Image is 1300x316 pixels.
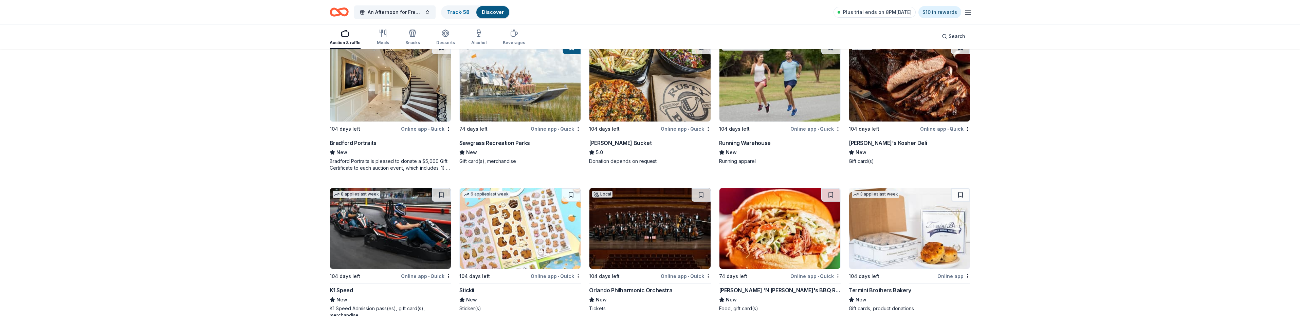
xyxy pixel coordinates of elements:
div: Gift card(s), merchandise [459,158,581,165]
div: Sawgrass Recreation Parks [459,139,530,147]
a: $10 in rewards [918,6,961,18]
div: 104 days left [849,125,879,133]
span: New [856,296,866,304]
span: New [336,148,347,156]
span: • [818,126,819,132]
div: Online app [937,272,970,280]
div: 104 days left [589,125,620,133]
span: New [856,148,866,156]
div: Food, gift card(s) [719,305,841,312]
span: New [726,148,737,156]
a: Discover [482,9,504,15]
div: Online app Quick [920,125,970,133]
div: 104 days left [719,125,750,133]
div: Online app Quick [531,125,581,133]
div: [PERSON_NAME] 'N [PERSON_NAME]'s BBQ Restaurant [719,286,841,294]
a: Image for Running Warehouse2 applieslast week104 days leftOnline app•QuickRunning WarehouseNewRun... [719,40,841,165]
a: Home [330,4,349,20]
div: Beverages [503,40,525,45]
span: Plus trial ends on 8PM[DATE] [843,8,912,16]
img: Image for Termini Brothers Bakery [849,188,970,269]
button: Search [936,30,971,43]
div: Online app Quick [401,272,451,280]
a: Image for Bradford Portraits104 days leftOnline app•QuickBradford PortraitsNewBradford Portraits ... [330,40,451,171]
button: An Afternoon for Freedom: Celebrating 20 years of Impact [354,5,436,19]
div: Desserts [436,40,455,45]
a: Image for Rusty Bucket104 days leftOnline app•Quick[PERSON_NAME] Bucket5.0Donation depends on req... [589,40,711,165]
img: Image for K1 Speed [330,188,451,269]
div: Gift card(s) [849,158,970,165]
div: 104 days left [589,272,620,280]
div: [PERSON_NAME] Bucket [589,139,652,147]
span: New [466,296,477,304]
div: 104 days left [330,125,360,133]
div: Donation depends on request [589,158,711,165]
button: Snacks [405,26,420,49]
img: Image for Orlando Philharmonic Orchestra [589,188,710,269]
div: 104 days left [849,272,879,280]
div: Online app Quick [531,272,581,280]
button: Alcohol [471,26,487,49]
div: Local [592,191,612,198]
div: Orlando Philharmonic Orchestra [589,286,672,294]
div: Online app Quick [661,125,711,133]
a: Image for Termini Brothers Bakery3 applieslast week104 days leftOnline appTermini Brothers Bakery... [849,188,970,312]
a: Track· 58 [447,9,470,15]
button: Track· 58Discover [441,5,510,19]
div: [PERSON_NAME]'s Kosher Deli [849,139,927,147]
div: Online app Quick [401,125,451,133]
div: Gift cards, product donations [849,305,970,312]
span: • [558,126,559,132]
button: Desserts [436,26,455,49]
span: • [818,274,819,279]
a: Plus trial ends on 8PM[DATE] [834,7,916,18]
a: Image for Stickii6 applieslast week104 days leftOnline app•QuickStickiiNewSticker(s) [459,188,581,312]
span: Search [949,32,965,40]
img: Image for Stickii [460,188,581,269]
a: Image for Orlando Philharmonic OrchestraLocal104 days leftOnline app•QuickOrlando Philharmonic Or... [589,188,711,312]
div: Running Warehouse [719,139,771,147]
span: • [428,274,429,279]
div: 104 days left [330,272,360,280]
img: Image for Rusty Bucket [589,41,710,122]
div: Bradford Portraits [330,139,377,147]
span: • [948,126,949,132]
span: New [726,296,737,304]
img: Image for Jim 'N Nick's BBQ Restaurant [719,188,840,269]
a: Image for Jim 'N Nick's BBQ Restaurant74 days leftOnline app•Quick[PERSON_NAME] 'N [PERSON_NAME]'... [719,188,841,312]
span: New [336,296,347,304]
img: Image for Sawgrass Recreation Parks [460,41,581,122]
div: 8 applies last week [333,191,380,198]
a: Image for Ben's Kosher DeliLocal104 days leftOnline app•Quick[PERSON_NAME]'s Kosher DeliNewGift c... [849,40,970,165]
div: Meals [377,40,389,45]
img: Image for Ben's Kosher Deli [849,41,970,122]
span: • [688,274,689,279]
span: New [596,296,607,304]
span: New [466,148,477,156]
div: Online app Quick [790,272,841,280]
img: Image for Bradford Portraits [330,41,451,122]
div: 6 applies last week [462,191,510,198]
div: 104 days left [459,272,490,280]
span: • [428,126,429,132]
div: Running apparel [719,158,841,165]
div: Sticker(s) [459,305,581,312]
div: Tickets [589,305,711,312]
button: Beverages [503,26,525,49]
div: Termini Brothers Bakery [849,286,911,294]
div: Auction & raffle [330,40,361,45]
a: Image for Sawgrass Recreation ParksLocal74 days leftOnline app•QuickSawgrass Recreation ParksNewG... [459,40,581,165]
span: An Afternoon for Freedom: Celebrating 20 years of Impact [368,8,422,16]
div: Bradford Portraits is pleased to donate a $5,000 Gift Certificate to each auction event, which in... [330,158,451,171]
div: 74 days left [459,125,488,133]
button: Auction & raffle [330,26,361,49]
img: Image for Running Warehouse [719,41,840,122]
div: Stickii [459,286,474,294]
div: Online app Quick [661,272,711,280]
span: • [688,126,689,132]
div: Alcohol [471,40,487,45]
button: Meals [377,26,389,49]
div: 74 days left [719,272,747,280]
div: Snacks [405,40,420,45]
div: K1 Speed [330,286,353,294]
